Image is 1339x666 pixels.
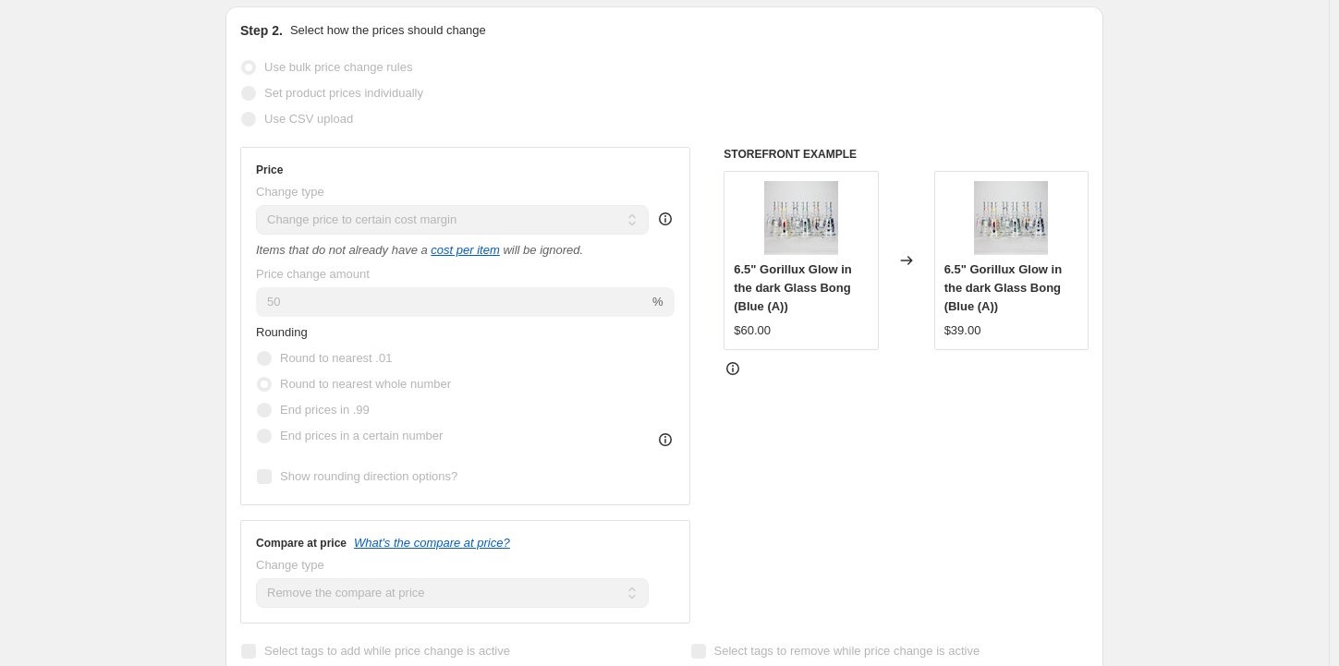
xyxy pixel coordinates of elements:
img: 20250710-1-13_80x.jpg [764,181,838,255]
i: Items that do not already have a [256,243,428,257]
span: Use CSV upload [264,112,353,126]
button: What's the compare at price? [354,536,510,550]
span: Round to nearest whole number [280,377,451,391]
span: 6.5" Gorillux Glow in the dark Glass Bong (Blue (A)) [944,262,1063,313]
h6: STOREFRONT EXAMPLE [724,147,1089,162]
span: Round to nearest .01 [280,351,392,365]
input: 50 [256,287,649,317]
img: 20250710-1-13_80x.jpg [974,181,1048,255]
span: Select tags to add while price change is active [264,644,510,658]
span: Show rounding direction options? [280,469,457,483]
span: Use bulk price change rules [264,60,412,74]
div: $60.00 [734,321,771,340]
a: cost per item [431,243,499,257]
h2: Step 2. [240,21,283,40]
span: Rounding [256,325,308,339]
span: Select tags to remove while price change is active [714,644,980,658]
span: Change type [256,185,324,199]
span: Change type [256,558,324,572]
i: will be ignored. [503,243,583,257]
div: $39.00 [944,321,981,340]
span: Set product prices individually [264,86,423,100]
span: End prices in .99 [280,403,370,417]
span: % [652,295,663,309]
span: End prices in a certain number [280,429,443,442]
span: Price change amount [256,267,370,281]
div: help [656,210,675,228]
h3: Price [256,163,283,177]
span: 6.5" Gorillux Glow in the dark Glass Bong (Blue (A)) [734,262,852,313]
h3: Compare at price [256,536,347,551]
p: Select how the prices should change [290,21,486,40]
